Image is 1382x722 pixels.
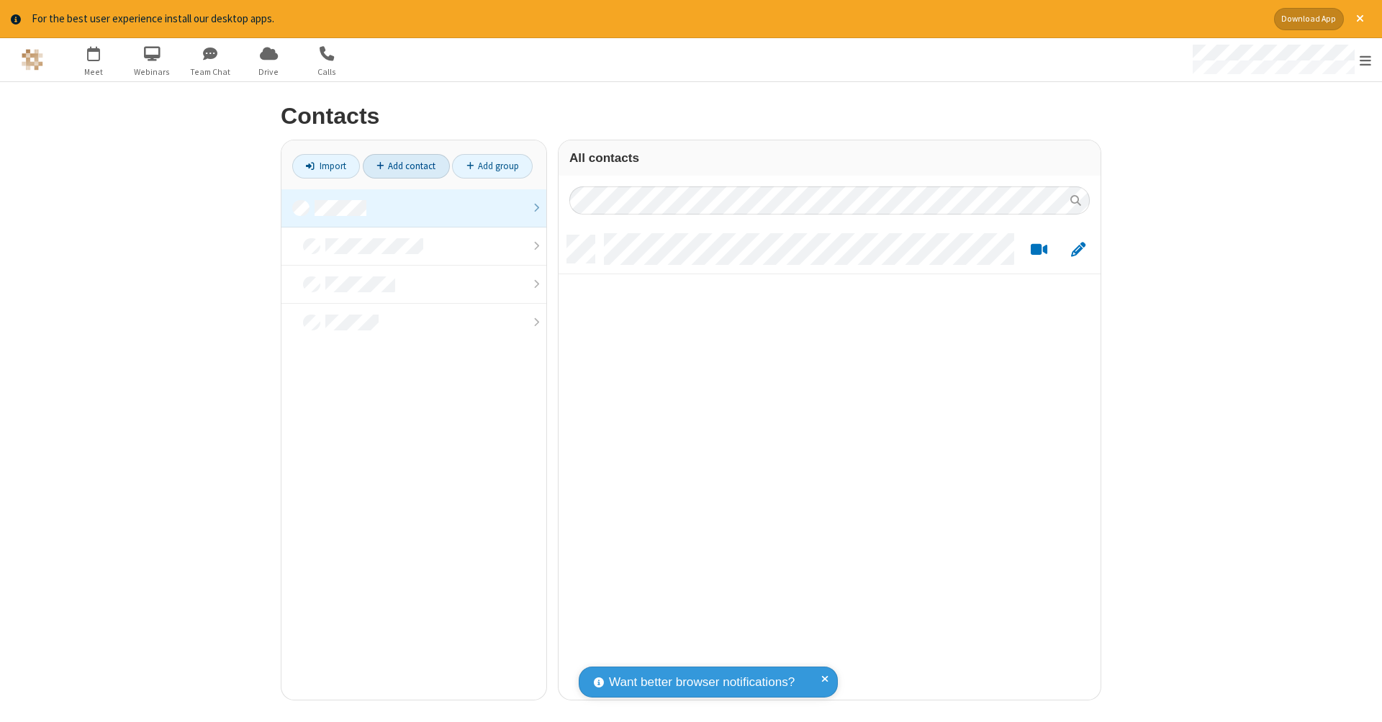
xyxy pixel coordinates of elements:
h3: All contacts [569,151,1090,165]
button: Edit [1064,240,1092,258]
img: QA Selenium DO NOT DELETE OR CHANGE [22,49,43,71]
button: Start a video meeting [1025,240,1053,258]
a: Add contact [363,154,450,179]
div: For the best user experience install our desktop apps. [32,11,1263,27]
span: Want better browser notifications? [609,673,795,692]
span: Calls [300,66,354,78]
span: Team Chat [184,66,238,78]
a: Add group [452,154,533,179]
span: Drive [242,66,296,78]
button: Close alert [1349,8,1371,30]
div: Open menu [1179,38,1382,81]
button: Logo [5,38,59,81]
button: Download App [1274,8,1344,30]
div: grid [559,225,1101,701]
h2: Contacts [281,104,1101,129]
span: Webinars [125,66,179,78]
span: Meet [67,66,121,78]
a: Import [292,154,360,179]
